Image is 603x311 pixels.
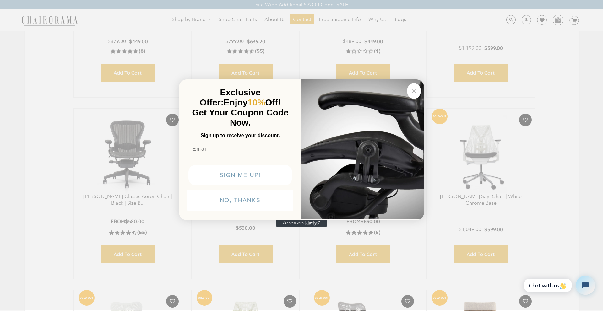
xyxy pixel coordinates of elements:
[192,108,289,127] span: Get Your Coupon Code Now.
[187,143,293,155] input: Email
[517,271,600,300] iframe: Tidio Chat
[301,78,424,219] img: 92d77583-a095-41f6-84e7-858462e0427a.jpeg
[200,88,261,107] span: Exclusive Offer:
[247,98,265,107] span: 10%
[187,159,293,159] img: underline
[201,133,280,138] span: Sign up to receive your discount.
[407,83,421,99] button: Close dialog
[224,98,281,107] span: Enjoy Off!
[187,190,293,211] button: NO, THANKS
[188,165,292,185] button: SIGN ME UP!
[276,219,327,227] a: Created with Klaviyo - opens in a new tab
